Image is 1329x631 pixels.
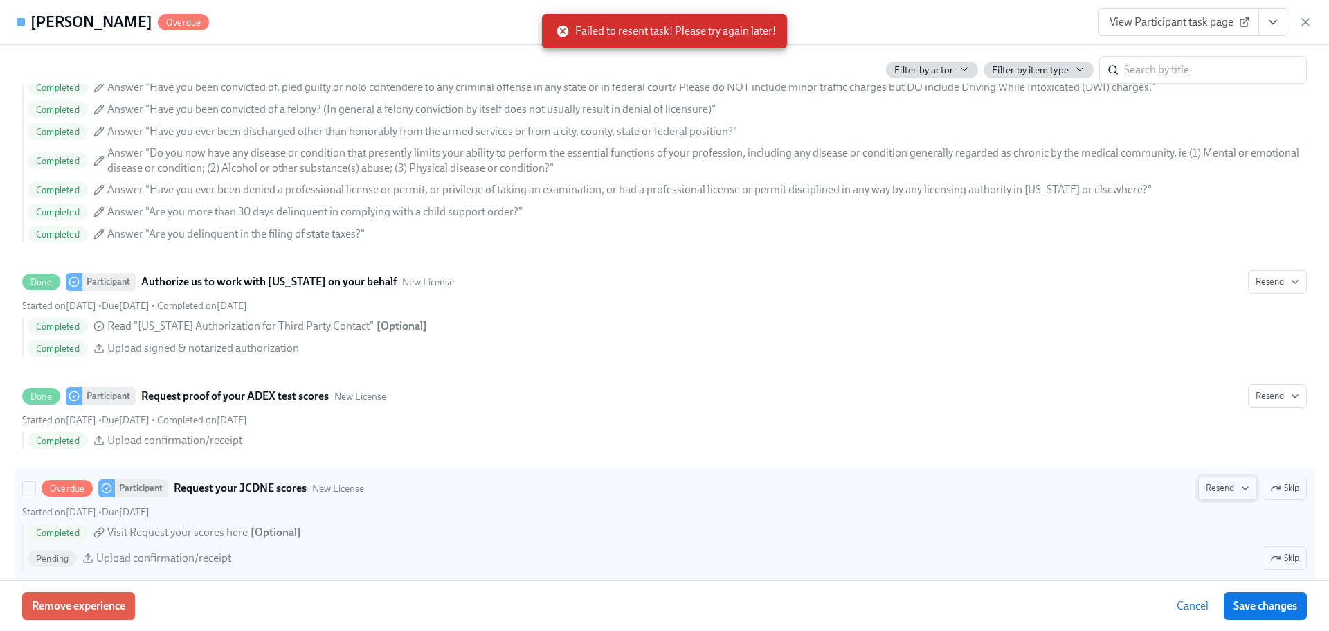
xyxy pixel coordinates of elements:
[32,599,125,613] span: Remove experience
[992,64,1069,77] span: Filter by item type
[1263,477,1307,500] button: OverdueParticipantRequest your JCDNE scoresNew LicenseResendStarted on[DATE] •Due[DATE] Completed...
[28,185,88,195] span: Completed
[556,24,776,39] span: Failed to resent task! Please try again later!
[30,12,152,33] h4: [PERSON_NAME]
[1177,599,1209,613] span: Cancel
[107,204,523,220] span: Answer "Are you more than 30 days delinquent in complying with a child support order?"
[107,525,248,540] span: Visit Request your scores here
[312,482,364,495] span: This task uses the "New License" audience
[22,506,150,519] div: •
[107,182,1152,197] span: Answer "Have you ever been denied a professional license or permit, or privilege of taking an exa...
[28,436,88,446] span: Completed
[102,300,150,312] span: Monday, September 8th 2025, 10:00 am
[402,276,454,289] span: This task uses the "New License" audience
[22,506,96,518] span: Monday, August 25th 2025, 1:19 pm
[1258,8,1287,36] button: View task page
[28,229,88,240] span: Completed
[1206,481,1249,495] span: Resend
[107,102,716,117] span: Answer "Have you been convicted of a felony? (In general a felony conviction by itself does not u...
[1270,551,1299,565] span: Skip
[28,321,88,332] span: Completed
[894,64,953,77] span: Filter by actor
[984,62,1094,78] button: Filter by item type
[1248,384,1307,408] button: DoneParticipantRequest proof of your ADEX test scoresNew LicenseStarted on[DATE] •Due[DATE] • Com...
[1270,481,1299,495] span: Skip
[251,525,301,540] div: [ Optional ]
[22,299,247,312] div: • •
[377,319,427,334] div: [ Optional ]
[102,506,150,518] span: Saturday, August 30th 2025, 10:00 am
[42,483,93,494] span: Overdue
[1110,15,1247,29] span: View Participant task page
[22,277,60,287] span: Done
[1167,592,1218,620] button: Cancel
[1256,275,1299,289] span: Resend
[82,387,136,405] div: Participant
[22,414,96,426] span: Monday, August 25th 2025, 1:19 pm
[141,274,397,290] strong: Authorize us to work with [US_STATE] on your behalf
[22,414,247,427] div: • •
[22,592,135,620] button: Remove experience
[157,414,247,426] span: Tuesday, August 26th 2025, 11:21 pm
[96,551,231,566] span: Upload confirmation/receipt
[174,480,307,497] strong: Request your JCDNE scores
[1256,389,1299,403] span: Resend
[22,300,96,312] span: Monday, August 25th 2025, 1:19 pm
[1248,270,1307,294] button: DoneParticipantAuthorize us to work with [US_STATE] on your behalfNew LicenseStarted on[DATE] •Du...
[107,341,299,356] span: Upload signed & notarized authorization
[1263,546,1307,570] button: OverdueParticipantRequest your JCDNE scoresNew LicenseResendSkipStarted on[DATE] •Due[DATE] Compl...
[22,391,60,402] span: Done
[157,300,247,312] span: Wednesday, August 27th 2025, 8:24 pm
[1233,599,1297,613] span: Save changes
[107,226,365,242] span: Answer "Are you delinquent in the filing of state taxes?"
[1098,8,1259,36] a: View Participant task page
[334,390,386,403] span: This task uses the "New License" audience
[886,62,978,78] button: Filter by actor
[28,553,77,564] span: Pending
[28,344,88,354] span: Completed
[28,207,88,217] span: Completed
[28,127,88,137] span: Completed
[107,80,1155,95] span: Answer "Have you been convicted of, pled guilty or nolo contendere to any criminal offense in any...
[107,124,737,139] span: Answer "Have you ever been discharged other than honorably from the armed services or from a city...
[28,528,88,538] span: Completed
[28,156,88,166] span: Completed
[1124,56,1307,84] input: Search by title
[1198,477,1257,500] button: OverdueParticipantRequest your JCDNE scoresNew LicenseSkipStarted on[DATE] •Due[DATE] CompletedVi...
[28,82,88,93] span: Completed
[107,145,1301,176] span: Answer "Do you now have any disease or condition that presently limits your ability to perform th...
[1224,592,1307,620] button: Save changes
[82,273,136,291] div: Participant
[115,479,168,497] div: Participant
[141,388,329,405] strong: Request proof of your ADEX test scores
[102,414,150,426] span: Saturday, August 30th 2025, 10:00 am
[107,319,374,334] span: Read "[US_STATE] Authorization for Third Party Contact"
[158,17,209,28] span: Overdue
[28,105,88,115] span: Completed
[107,433,242,448] span: Upload confirmation/receipt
